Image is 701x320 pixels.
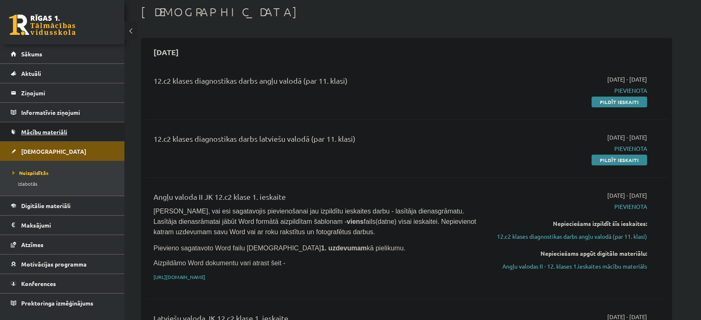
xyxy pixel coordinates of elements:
span: [DATE] - [DATE] [607,75,647,84]
a: Proktoringa izmēģinājums [11,293,114,313]
div: 12.c2 klases diagnostikas darbs latviešu valodā (par 11. klasi) [153,133,478,148]
span: Pievienota [491,144,647,153]
a: Konferences [11,274,114,293]
a: Izlabotās [12,180,116,187]
span: Aktuāli [21,70,41,77]
span: Aizpildāmo Word dokumentu vari atrast šeit - [153,259,285,267]
span: [DEMOGRAPHIC_DATA] [21,148,86,155]
a: Rīgas 1. Tālmācības vidusskola [9,15,75,35]
h1: [DEMOGRAPHIC_DATA] [141,5,672,19]
a: Angļu valodas II - 12. klases 1.ieskaites mācību materiāls [491,262,647,271]
h2: [DATE] [145,42,187,62]
div: Nepieciešams apgūt digitālo materiālu: [491,249,647,258]
div: Angļu valoda II JK 12.c2 klase 1. ieskaite [153,191,478,206]
a: Informatīvie ziņojumi [11,103,114,122]
span: Pievieno sagatavoto Word failu [DEMOGRAPHIC_DATA] kā pielikumu. [153,245,405,252]
span: Konferences [21,280,56,287]
strong: 1. uzdevumam [321,245,367,252]
div: Nepieciešams izpildīt šīs ieskaites: [491,219,647,228]
a: Mācību materiāli [11,122,114,141]
strong: viens [347,218,364,225]
legend: Informatīvie ziņojumi [21,103,114,122]
a: Pildīt ieskaiti [591,97,647,107]
span: Pievienota [491,86,647,95]
a: Sākums [11,44,114,63]
span: Neizpildītās [12,170,49,176]
span: Izlabotās [12,180,37,187]
span: Motivācijas programma [21,260,87,268]
span: [DATE] - [DATE] [607,133,647,142]
a: Maksājumi [11,216,114,235]
span: Sākums [21,50,42,58]
a: Aktuāli [11,64,114,83]
legend: Maksājumi [21,216,114,235]
a: [DEMOGRAPHIC_DATA] [11,142,114,161]
span: Proktoringa izmēģinājums [21,299,93,307]
a: Ziņojumi [11,83,114,102]
span: [PERSON_NAME], vai esi sagatavojis pievienošanai jau izpildītu ieskaites darbu - lasītāja dienasg... [153,208,478,235]
span: [DATE] - [DATE] [607,191,647,200]
a: Motivācijas programma [11,255,114,274]
span: Mācību materiāli [21,128,67,136]
span: Atzīmes [21,241,44,248]
a: Digitālie materiāli [11,196,114,215]
a: 12.c2 klases diagnostikas darbs angļu valodā (par 11. klasi) [491,232,647,241]
div: 12.c2 klases diagnostikas darbs angļu valodā (par 11. klasi) [153,75,478,90]
legend: Ziņojumi [21,83,114,102]
a: Neizpildītās [12,169,116,177]
span: Digitālie materiāli [21,202,71,209]
a: Pildīt ieskaiti [591,155,647,165]
a: Atzīmes [11,235,114,254]
a: [URL][DOMAIN_NAME] [153,274,205,280]
span: Pievienota [491,202,647,211]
